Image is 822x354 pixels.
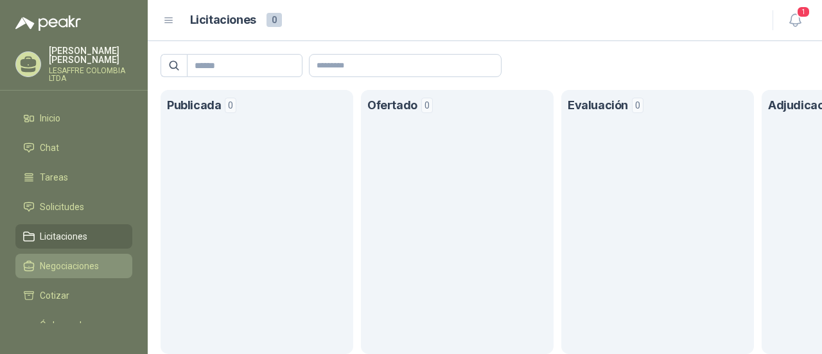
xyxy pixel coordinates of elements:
a: Inicio [15,106,132,130]
a: Chat [15,136,132,160]
h1: Evaluación [568,96,628,115]
button: 1 [783,9,807,32]
span: Chat [40,141,59,155]
a: Cotizar [15,283,132,308]
span: Tareas [40,170,68,184]
a: Negociaciones [15,254,132,278]
span: Cotizar [40,288,69,303]
span: Inicio [40,111,60,125]
a: Licitaciones [15,224,132,249]
h1: Publicada [167,96,221,115]
span: 0 [267,13,282,27]
p: [PERSON_NAME] [PERSON_NAME] [49,46,132,64]
a: Solicitudes [15,195,132,219]
span: Solicitudes [40,200,84,214]
a: Órdenes de Compra [15,313,132,351]
span: 0 [421,98,433,113]
img: Logo peakr [15,15,81,31]
span: 0 [632,98,643,113]
h1: Ofertado [367,96,417,115]
a: Tareas [15,165,132,190]
span: 1 [796,6,810,18]
p: LESAFFRE COLOMBIA LTDA [49,67,132,82]
span: Negociaciones [40,259,99,273]
span: Licitaciones [40,229,87,243]
span: 0 [225,98,236,113]
span: Órdenes de Compra [40,318,120,346]
h1: Licitaciones [190,11,256,30]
